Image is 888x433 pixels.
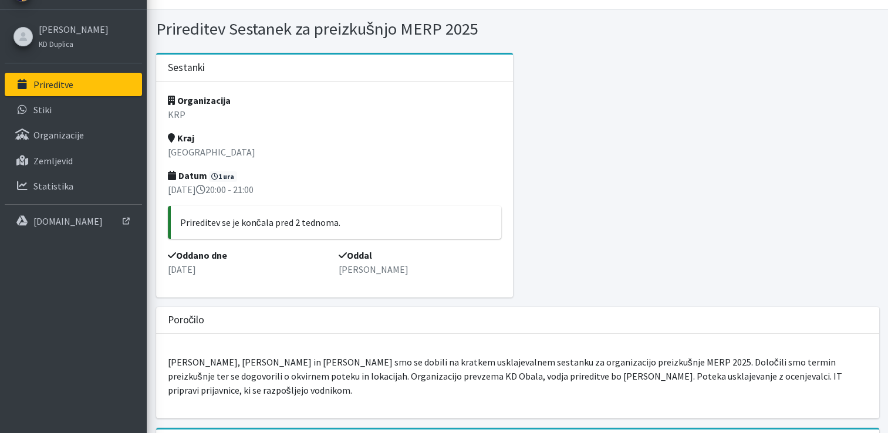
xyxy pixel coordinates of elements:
strong: Datum [168,170,207,181]
p: [PERSON_NAME], [PERSON_NAME] in [PERSON_NAME] smo se dobili na kratkem usklajevalnem sestanku za ... [168,355,867,397]
a: Zemljevid [5,149,142,172]
p: Stiki [33,104,52,116]
h3: Sestanki [168,62,205,74]
p: [DATE] 20:00 - 21:00 [168,182,502,197]
h1: Prireditev Sestanek za preizkušnjo MERP 2025 [156,19,514,39]
a: Organizacije [5,123,142,147]
strong: Organizacija [168,94,231,106]
a: Stiki [5,98,142,121]
small: KD Duplica [39,39,73,49]
a: [DOMAIN_NAME] [5,209,142,233]
p: Organizacije [33,129,84,141]
p: [DATE] [168,262,330,276]
strong: Oddal [339,249,372,261]
a: KD Duplica [39,36,109,50]
h3: Poročilo [168,314,205,326]
p: Zemljevid [33,155,73,167]
a: Statistika [5,174,142,198]
p: Statistika [33,180,73,192]
span: 1 ura [209,171,238,182]
p: KRP [168,107,502,121]
a: Prireditve [5,73,142,96]
p: [DOMAIN_NAME] [33,215,103,227]
strong: Oddano dne [168,249,227,261]
p: [PERSON_NAME] [339,262,501,276]
a: [PERSON_NAME] [39,22,109,36]
p: Prireditve [33,79,73,90]
p: Prireditev se je končala pred 2 tednoma. [180,215,492,229]
strong: Kraj [168,132,194,144]
p: [GEOGRAPHIC_DATA] [168,145,502,159]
